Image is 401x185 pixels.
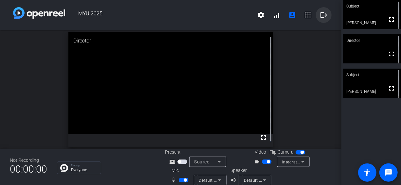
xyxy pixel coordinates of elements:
[171,176,179,184] mat-icon: mic_none
[388,50,395,58] mat-icon: fullscreen
[165,149,230,156] div: Present
[199,177,286,183] span: Default - Microphone Array (Realtek(R) Audio)
[194,159,210,164] span: Source
[304,11,312,19] mat-icon: grid_on
[230,167,270,174] div: Speaker
[71,164,98,167] p: Group
[10,161,47,177] span: 00:00:00
[343,69,401,81] div: Subject
[254,158,262,166] mat-icon: videocam_outline
[260,134,267,142] mat-icon: fullscreen
[282,159,342,164] span: Integrated Webcam (1bcf:28cf)
[257,11,265,19] mat-icon: settings
[230,176,238,184] mat-icon: volume_up
[388,16,395,24] mat-icon: fullscreen
[343,34,401,47] div: Director
[10,157,47,164] div: Not Recording
[71,168,98,172] p: Everyone
[270,149,294,156] span: Flip Camera
[320,11,328,19] mat-icon: logout
[68,32,273,50] div: Director
[65,7,253,23] span: MYU 2025
[170,158,177,166] mat-icon: screen_share_outline
[388,84,395,92] mat-icon: fullscreen
[385,169,392,177] mat-icon: message
[363,169,371,177] mat-icon: accessibility
[13,7,65,19] img: white-gradient.svg
[269,7,284,23] button: signal_cellular_alt
[60,164,68,172] img: Chat Icon
[165,167,230,174] div: Mic
[244,177,315,183] span: Default - Speakers (Realtek(R) Audio)
[255,149,266,156] span: Video
[288,11,296,19] mat-icon: account_box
